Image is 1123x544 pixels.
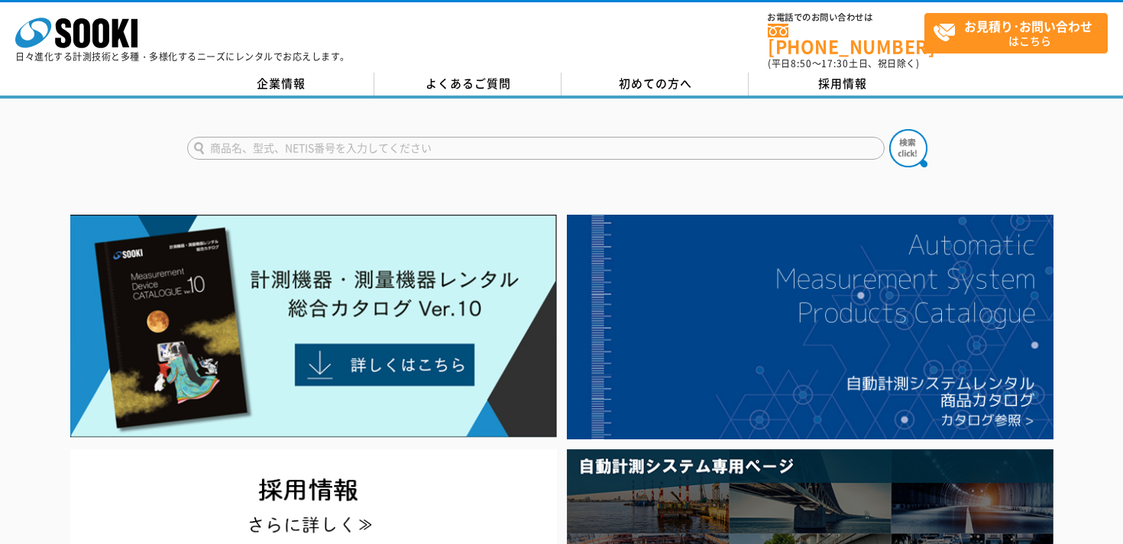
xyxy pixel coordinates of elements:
img: 自動計測システムカタログ [567,215,1053,439]
strong: お見積り･お問い合わせ [964,17,1092,35]
p: 日々進化する計測技術と多種・多様化するニーズにレンタルでお応えします。 [15,52,350,61]
a: 企業情報 [187,73,374,96]
span: お電話でのお問い合わせは [768,13,924,22]
span: 8:50 [791,57,812,70]
span: 17:30 [821,57,849,70]
img: btn_search.png [889,129,927,167]
span: (平日 ～ 土日、祝日除く) [768,57,919,70]
a: 初めての方へ [561,73,749,96]
a: 採用情報 [749,73,936,96]
a: よくあるご質問 [374,73,561,96]
span: 初めての方へ [619,75,692,92]
span: はこちら [933,14,1107,52]
a: お見積り･お問い合わせはこちら [924,13,1108,53]
a: [PHONE_NUMBER] [768,24,924,55]
img: Catalog Ver10 [70,215,557,438]
input: 商品名、型式、NETIS番号を入力してください [187,137,885,160]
